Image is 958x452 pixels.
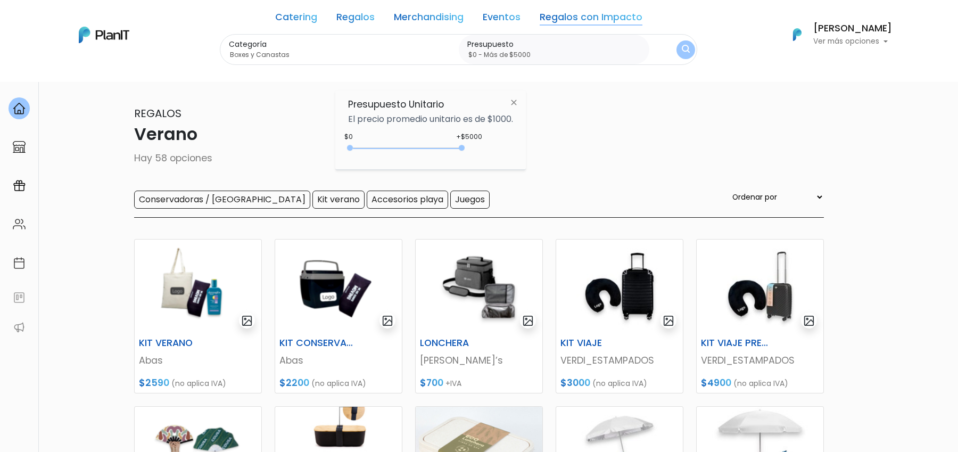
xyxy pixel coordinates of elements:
[134,105,824,121] p: Regalos
[803,315,815,327] img: gallery-light
[560,376,590,389] span: $3000
[560,354,679,367] p: VERDI_ESTAMPADOS
[171,378,226,389] span: (no aplica IVA)
[133,338,220,349] h6: KIT VERANO
[275,240,402,333] img: thumb_Captura_de_pantalla_2025-09-15_140852.png
[13,218,26,231] img: people-662611757002400ad9ed0e3c099ab2801c6687ba6c219adb57efc949bc21e19d.svg
[680,43,691,57] img: search_button-432b6d5273f82d61273b3651a40e1bd1b912527efae98b1b7a1b2c0702e16a8d.svg
[663,315,675,327] img: gallery-light
[13,291,26,304] img: feedback-78b5a0c8f98aac82b08bfc38622c3050aee476f2c9584af64705fc4e61158814.svg
[414,338,501,349] h6: LONCHERA
[450,191,490,209] input: Juegos
[13,257,26,269] img: calendar-87d922413cdce8b2cf7b7f5f62616a5cf9e4887200fb71536465627b3292af00.svg
[415,239,543,393] a: gallery-light LONCHERA [PERSON_NAME]’s $700 +IVA
[420,376,443,389] span: $700
[229,39,455,50] label: Categoría
[348,99,513,110] h6: Presupuesto Unitario
[522,315,534,327] img: gallery-light
[733,378,788,389] span: (no aplica IVA)
[241,315,253,327] img: gallery-light
[382,315,394,327] img: gallery-light
[483,13,521,26] a: Eventos
[139,354,257,367] p: Abas
[504,93,524,112] img: close-6986928ebcb1d6c9903e3b54e860dbc4d054630f23adef3a32610726dff6a82b.svg
[813,38,892,45] p: Ver más opciones
[697,240,823,333] img: thumb_2000___2000-Photoroom__36_.jpg
[13,321,26,334] img: partners-52edf745621dab592f3b2c58e3bca9d71375a7ef29c3b500c9f145b62cc070d4.svg
[696,239,824,393] a: gallery-light KIT VIAJE PREMIUM VERDI_ESTAMPADOS $4900 (no aplica IVA)
[79,27,129,43] img: PlanIt Logo
[135,240,261,333] img: thumb_Captura_de_pantalla_2025-09-15_140611.png
[275,239,402,393] a: gallery-light KIT CONSERVADORA Abas $2200 (no aplica IVA)
[592,378,647,389] span: (no aplica IVA)
[312,191,365,209] input: Kit verano
[556,240,683,333] img: thumb_2000___2000-Photoroom__35_.jpg
[786,23,809,46] img: PlanIt Logo
[367,191,448,209] input: Accesorios playa
[556,239,683,393] a: gallery-light KIT VIAJE VERDI_ESTAMPADOS $3000 (no aplica IVA)
[445,378,461,389] span: +IVA
[134,151,824,165] p: Hay 58 opciones
[813,24,892,34] h6: [PERSON_NAME]
[701,376,731,389] span: $4900
[456,132,482,142] div: +$5000
[540,13,642,26] a: Regalos con Impacto
[394,13,464,26] a: Merchandising
[139,376,169,389] span: $2590
[779,21,892,48] button: PlanIt Logo [PERSON_NAME] Ver más opciones
[275,13,317,26] a: Catering
[311,378,366,389] span: (no aplica IVA)
[13,141,26,153] img: marketplace-4ceaa7011d94191e9ded77b95e3339b90024bf715f7c57f8cf31f2d8c509eaba.svg
[420,354,538,367] p: [PERSON_NAME]’s
[416,240,542,333] img: thumb_Captura_de_pantalla_2025-09-18_115428.png
[695,338,782,349] h6: KIT VIAJE PREMIUM
[554,338,641,349] h6: KIT VIAJE
[134,191,310,209] input: Conservadoras / [GEOGRAPHIC_DATA]
[279,376,309,389] span: $2200
[336,13,375,26] a: Regalos
[344,132,353,142] div: $0
[273,338,360,349] h6: KIT CONSERVADORA
[467,39,645,50] label: Presupuesto
[134,239,262,393] a: gallery-light KIT VERANO Abas $2590 (no aplica IVA)
[13,102,26,115] img: home-e721727adea9d79c4d83392d1f703f7f8bce08238fde08b1acbfd93340b81755.svg
[55,10,153,31] div: ¿Necesitás ayuda?
[701,354,819,367] p: VERDI_ESTAMPADOS
[348,115,513,124] p: El precio promedio unitario es de $1000.
[13,179,26,192] img: campaigns-02234683943229c281be62815700db0a1741e53638e28bf9629b52c665b00959.svg
[279,354,398,367] p: Abas
[134,121,824,147] p: Verano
